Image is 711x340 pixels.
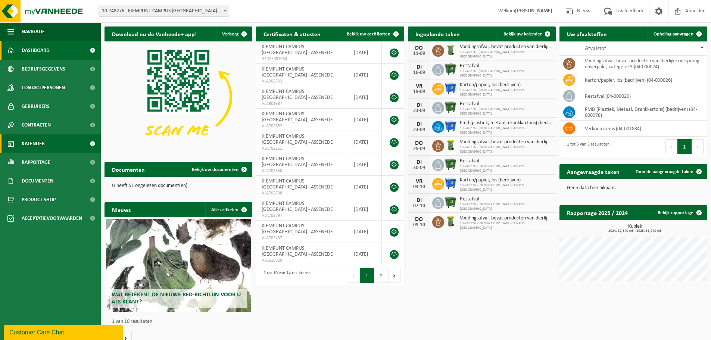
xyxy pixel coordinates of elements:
[22,209,82,228] span: Acceptatievoorwaarden
[559,26,614,41] h2: Uw afvalstoffen
[348,268,360,283] button: Previous
[460,82,552,88] span: Karton/papier, los (bedrijven)
[260,267,311,284] div: 1 tot 10 van 14 resultaten
[579,56,707,72] td: voedingsafval, bevat producten van dierlijke oorsprong, onverpakt, categorie 3 (04-000024)
[348,176,382,198] td: [DATE]
[412,203,427,209] div: 07-10
[559,205,635,220] h2: Rapportage 2025 / 2024
[22,116,51,134] span: Contracten
[389,268,400,283] button: Next
[460,44,552,50] span: Voedingsafval, bevat producten van dierlijke oorsprong, onverpakt, categorie 3
[585,46,606,52] span: Afvalstof
[460,177,552,183] span: Karton/papier, los (bedrijven)
[262,56,342,62] span: RED25001960
[262,168,342,174] span: VLA702850
[567,185,700,191] p: Geen data beschikbaar.
[460,202,552,211] span: 10-748276 - [GEOGRAPHIC_DATA] CAMPUS [GEOGRAPHIC_DATA]
[222,32,238,37] span: Verberg
[262,246,333,257] span: KIEMPUNT CAMPUS [GEOGRAPHIC_DATA] - ASSENEDE
[563,224,707,233] h3: Kubiek
[460,69,552,78] span: 10-748276 - [GEOGRAPHIC_DATA] CAMPUS [GEOGRAPHIC_DATA]
[579,104,707,121] td: PMD (Plastiek, Metaal, Drankkartons) (bedrijven) (04-000978)
[262,190,342,196] span: VLA702798
[262,213,342,219] span: VLA702797
[412,140,427,146] div: DO
[579,121,707,137] td: verkoop items (04-001834)
[460,139,552,145] span: Voedingsafval, bevat producten van dierlijke oorsprong, onverpakt, categorie 3
[262,156,333,168] span: KIEMPUNT CAMPUS [GEOGRAPHIC_DATA] - ASSENEDE
[262,178,333,190] span: KIEMPUNT CAMPUS [GEOGRAPHIC_DATA] - ASSENEDE
[412,222,427,228] div: 09-10
[22,97,50,116] span: Gebruikers
[579,72,707,88] td: karton/papier, los (bedrijven) (04-000026)
[348,86,382,109] td: [DATE]
[460,215,552,221] span: Voedingsafval, bevat producten van dierlijke oorsprong, onverpakt, categorie 3
[262,101,342,107] span: VLA901987
[460,158,552,164] span: Restafval
[374,268,389,283] button: 2
[112,319,249,324] p: 1 van 10 resultaten
[412,178,427,184] div: VR
[112,183,245,188] p: U heeft 51 ongelezen document(en).
[105,162,152,177] h2: Documenten
[348,109,382,131] td: [DATE]
[460,101,552,107] span: Restafval
[262,66,333,78] span: KIEMPUNT CAMPUS [GEOGRAPHIC_DATA] - ASSENEDE
[256,26,328,41] h2: Certificaten & attesten
[412,89,427,94] div: 19-09
[348,64,382,86] td: [DATE]
[412,184,427,190] div: 03-10
[444,101,457,113] img: WB-1100-HPE-GN-01
[412,45,427,51] div: DO
[262,134,333,145] span: KIEMPUNT CAMPUS [GEOGRAPHIC_DATA] - ASSENEDE
[460,196,552,202] span: Restafval
[563,138,609,155] div: 1 tot 5 van 5 resultaten
[186,162,252,177] a: Bekijk uw documenten
[22,22,45,41] span: Navigatie
[105,41,252,152] img: Download de VHEPlus App
[262,223,333,235] span: KIEMPUNT CAMPUS [GEOGRAPHIC_DATA] - ASSENEDE
[262,89,333,100] span: KIEMPUNT CAMPUS [GEOGRAPHIC_DATA] - ASSENEDE
[444,139,457,152] img: WB-0140-HPE-GN-50
[22,172,53,190] span: Documenten
[498,26,555,41] a: Bekijk uw kalender
[22,78,65,97] span: Contactpersonen
[412,70,427,75] div: 16-09
[216,26,252,41] button: Verberg
[348,153,382,176] td: [DATE]
[412,83,427,89] div: VR
[563,229,707,233] span: 2024: 82,540 m3 - 2025: 51,940 m3
[205,202,252,217] a: Alle artikelen
[412,127,427,132] div: 23-09
[460,63,552,69] span: Restafval
[412,102,427,108] div: DI
[412,146,427,152] div: 25-09
[444,82,457,94] img: WB-1100-HPE-BE-01
[262,111,333,123] span: KIEMPUNT CAMPUS [GEOGRAPHIC_DATA] - ASSENEDE
[22,190,56,209] span: Product Shop
[262,235,342,241] span: VLA702437
[348,41,382,64] td: [DATE]
[460,50,552,59] span: 10-748276 - [GEOGRAPHIC_DATA] CAMPUS [GEOGRAPHIC_DATA]
[22,60,65,78] span: Bedrijfsgegevens
[412,108,427,113] div: 23-09
[106,219,251,312] a: Wat betekent de nieuwe RED-richtlijn voor u als klant?
[348,221,382,243] td: [DATE]
[347,32,390,37] span: Bekijk uw certificaten
[4,324,125,340] iframe: chat widget
[460,107,552,116] span: 10-748276 - [GEOGRAPHIC_DATA] CAMPUS [GEOGRAPHIC_DATA]
[460,164,552,173] span: 10-748276 - [GEOGRAPHIC_DATA] CAMPUS [GEOGRAPHIC_DATA]
[262,44,333,56] span: KIEMPUNT CAMPUS [GEOGRAPHIC_DATA] - ASSENEDE
[444,44,457,56] img: WB-0140-HPE-GN-50
[515,8,552,14] strong: [PERSON_NAME]
[692,139,704,154] button: Next
[444,215,457,228] img: WB-0140-HPE-GN-50
[665,139,677,154] button: Previous
[348,243,382,265] td: [DATE]
[412,51,427,56] div: 11-09
[341,26,403,41] a: Bekijk uw certificaten
[412,216,427,222] div: DO
[22,41,50,60] span: Dashboard
[192,167,238,172] span: Bekijk uw documenten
